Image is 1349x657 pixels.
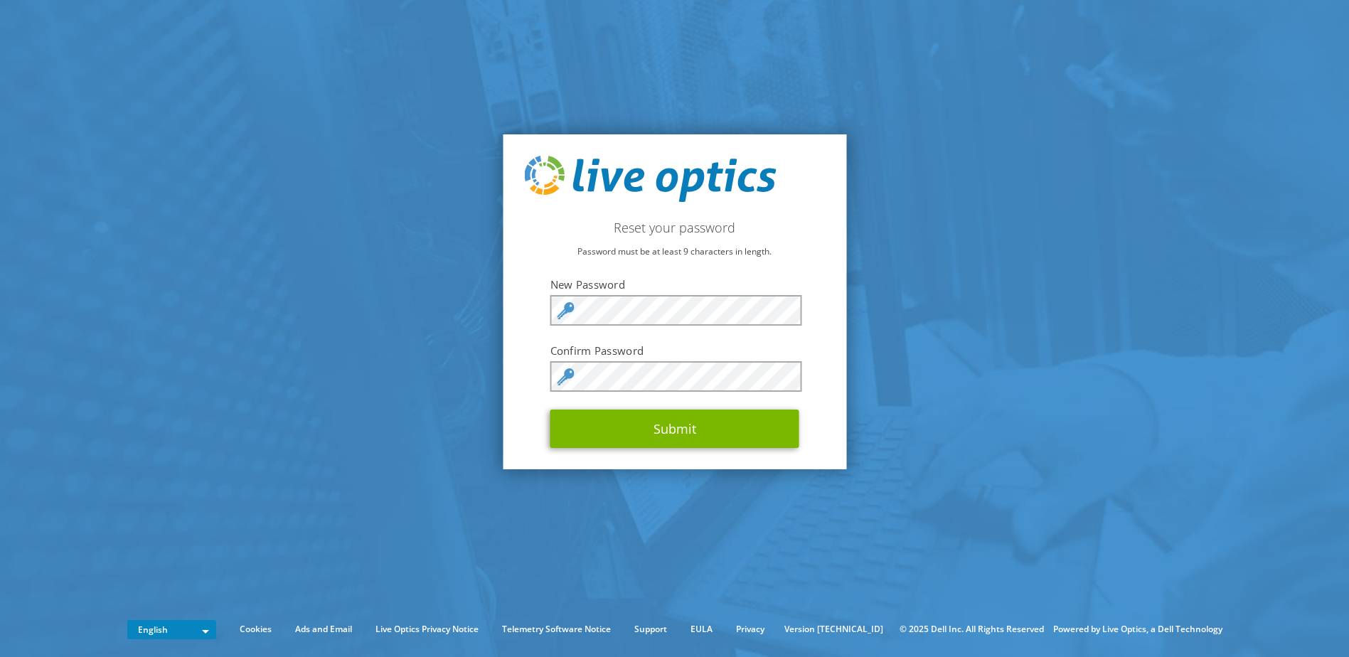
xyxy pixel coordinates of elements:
[524,244,825,260] p: Password must be at least 9 characters in length.
[550,410,799,448] button: Submit
[680,621,723,637] a: EULA
[524,220,825,235] h2: Reset your password
[892,621,1051,637] li: © 2025 Dell Inc. All Rights Reserved
[524,156,776,203] img: live_optics_svg.svg
[491,621,622,637] a: Telemetry Software Notice
[1053,621,1222,637] li: Powered by Live Optics, a Dell Technology
[365,621,489,637] a: Live Optics Privacy Notice
[550,343,799,358] label: Confirm Password
[229,621,282,637] a: Cookies
[777,621,890,637] li: Version [TECHNICAL_ID]
[624,621,678,637] a: Support
[284,621,363,637] a: Ads and Email
[725,621,775,637] a: Privacy
[550,277,799,292] label: New Password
